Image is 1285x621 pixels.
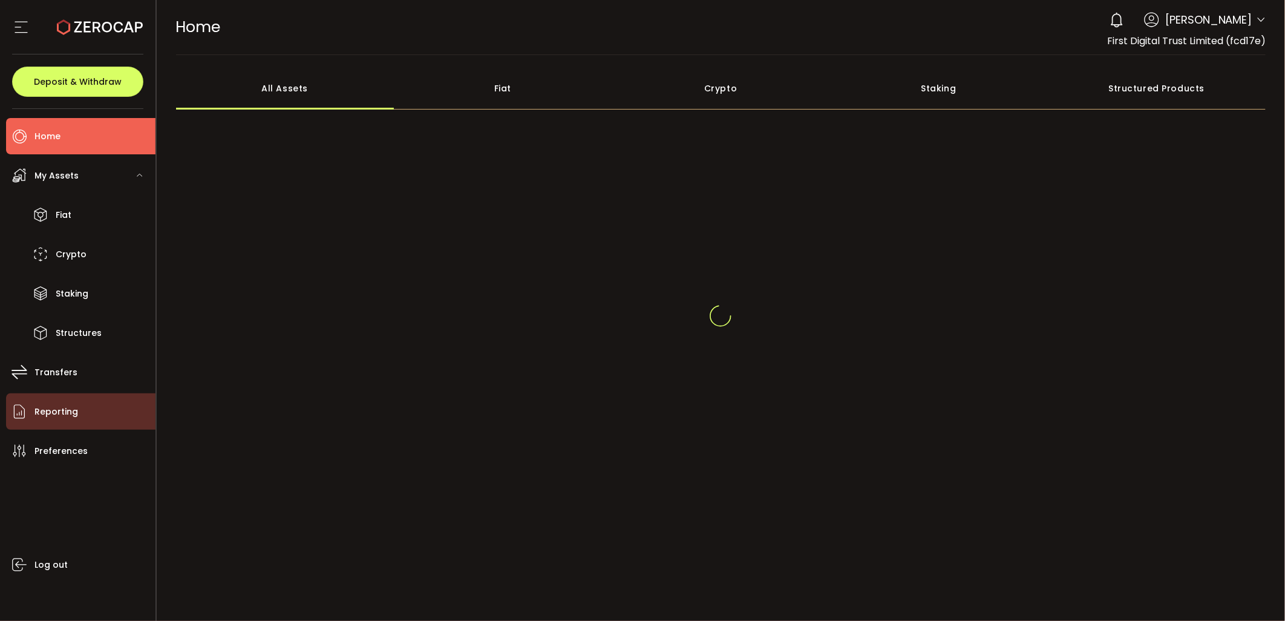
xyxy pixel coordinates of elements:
[34,556,68,574] span: Log out
[56,285,88,303] span: Staking
[176,16,221,38] span: Home
[34,442,88,460] span: Preferences
[12,67,143,97] button: Deposit & Withdraw
[1048,67,1266,110] div: Structured Products
[34,364,77,381] span: Transfers
[56,206,71,224] span: Fiat
[1165,11,1252,28] span: [PERSON_NAME]
[34,167,79,185] span: My Assets
[394,67,612,110] div: Fiat
[34,403,78,421] span: Reporting
[829,67,1047,110] div: Staking
[56,324,102,342] span: Structures
[34,77,122,86] span: Deposit & Withdraw
[612,67,829,110] div: Crypto
[56,246,87,263] span: Crypto
[176,67,394,110] div: All Assets
[1107,34,1266,48] span: First Digital Trust Limited (fcd17e)
[34,128,60,145] span: Home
